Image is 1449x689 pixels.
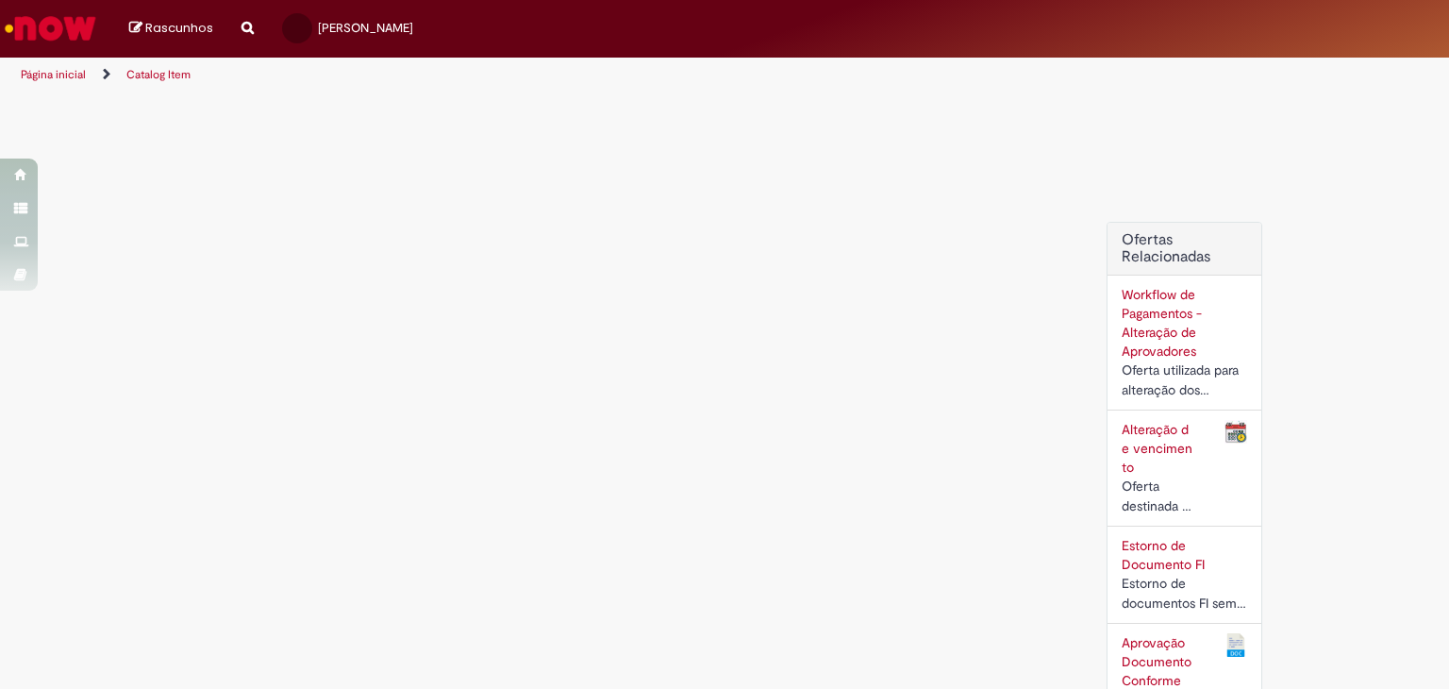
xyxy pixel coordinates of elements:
a: Alteração de vencimento [1122,421,1192,476]
span: [PERSON_NAME] [318,20,413,36]
a: Workflow de Pagamentos - Alteração de Aprovadores [1122,286,1202,360]
img: ServiceNow [2,9,99,47]
span: Rascunhos [145,19,213,37]
div: Oferta destinada à alteração de data de pagamento [1122,477,1196,516]
ul: Trilhas de página [14,58,952,92]
a: Rascunhos [129,20,213,38]
div: Estorno de documentos FI sem partidas compensadas [1122,574,1247,613]
a: Página inicial [21,67,86,82]
h2: Ofertas Relacionadas [1122,232,1247,265]
div: Oferta utilizada para alteração dos aprovadores cadastrados no workflow de documentos a pagar. [1122,361,1247,400]
img: Alteração de vencimento [1224,420,1247,443]
a: Estorno de Documento FI [1122,537,1205,573]
a: Catalog Item [126,67,191,82]
img: Aprovação Documento Conforme DAG [1224,633,1247,656]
